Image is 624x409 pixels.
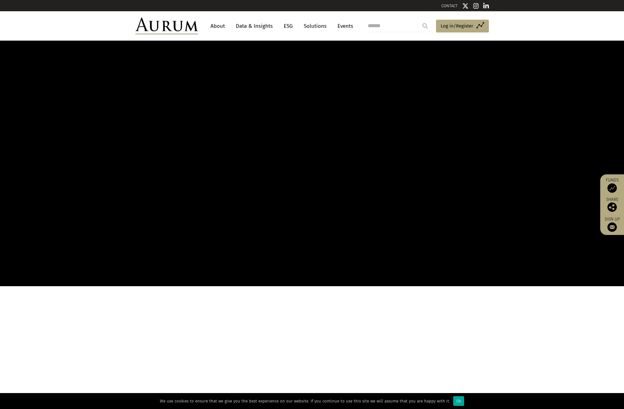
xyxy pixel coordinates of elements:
[441,22,473,30] span: Log in/Register
[607,183,617,193] img: Access Funds
[301,20,330,32] a: Solutions
[453,396,464,406] div: Ok
[281,20,296,32] a: ESG
[603,177,621,193] a: Funds
[603,197,621,212] div: Share
[603,217,621,232] a: Sign up
[436,20,489,33] a: Log in/Register
[135,17,198,34] img: Aurum
[607,222,617,232] img: Sign up to our newsletter
[441,3,458,8] a: CONTACT
[483,3,489,9] img: Linkedin icon
[233,20,276,32] a: Data & Insights
[462,3,469,9] img: Twitter icon
[473,3,479,9] img: Instagram icon
[607,202,617,212] img: Share this post
[207,20,228,32] a: About
[419,20,431,32] input: Submit
[334,20,353,32] a: Events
